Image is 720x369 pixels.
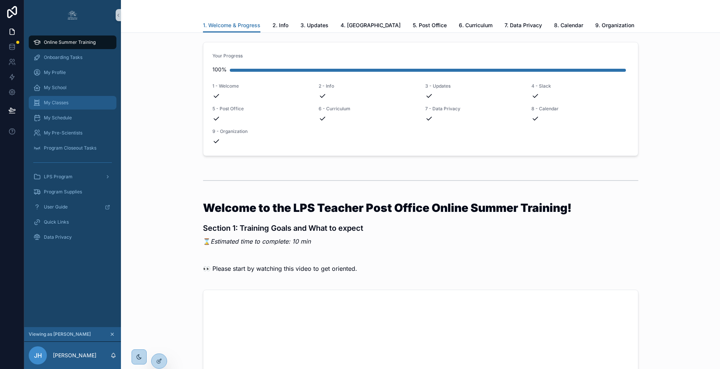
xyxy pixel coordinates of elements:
[29,141,116,155] a: Program Closeout Tasks
[413,19,447,34] a: 5. Post Office
[425,106,523,112] span: 7 - Data Privacy
[273,22,288,29] span: 2. Info
[300,22,328,29] span: 3. Updates
[44,174,73,180] span: LPS Program
[44,100,68,106] span: My Classes
[29,51,116,64] a: Onboarding Tasks
[203,19,260,33] a: 1. Welcome & Progress
[67,9,79,21] img: App logo
[44,219,69,225] span: Quick Links
[459,22,492,29] span: 6. Curriculum
[531,83,629,89] span: 4 - Slack
[212,106,310,112] span: 5 - Post Office
[413,22,447,29] span: 5. Post Office
[29,170,116,184] a: LPS Program
[531,106,629,112] span: 8 - Calendar
[505,22,542,29] span: 7. Data Privacy
[44,145,96,151] span: Program Closeout Tasks
[24,30,121,254] div: scrollable content
[44,234,72,240] span: Data Privacy
[212,62,227,77] div: 100%
[211,238,311,245] em: Estimated time to complete: 10 min
[341,22,401,29] span: 4. [GEOGRAPHIC_DATA]
[554,22,583,29] span: 8. Calendar
[595,19,634,34] a: 9. Organization
[44,54,82,60] span: Onboarding Tasks
[29,230,116,244] a: Data Privacy
[212,53,629,59] span: Your Progress
[595,22,634,29] span: 9. Organization
[425,83,523,89] span: 3 - Updates
[554,19,583,34] a: 8. Calendar
[203,237,638,246] p: ⌛
[203,22,260,29] span: 1. Welcome & Progress
[44,189,82,195] span: Program Supplies
[53,352,96,359] p: [PERSON_NAME]
[203,264,638,273] p: 👀 Please start by watching this video to get oriented.
[212,128,310,134] span: 9 - Organization
[273,19,288,34] a: 2. Info
[44,85,67,91] span: My School
[29,200,116,214] a: User Guide
[29,185,116,199] a: Program Supplies
[212,83,310,89] span: 1 - Welcome
[44,115,72,121] span: My Schedule
[29,126,116,140] a: My Pre-Scientists
[505,19,542,34] a: 7. Data Privacy
[29,81,116,94] a: My School
[44,130,82,136] span: My Pre-Scientists
[203,222,638,234] h3: Section 1: Training Goals and What to expect
[29,66,116,79] a: My Profile
[34,351,42,360] span: JH
[29,96,116,110] a: My Classes
[29,331,91,337] span: Viewing as [PERSON_NAME]
[29,215,116,229] a: Quick Links
[300,19,328,34] a: 3. Updates
[44,204,68,210] span: User Guide
[341,19,401,34] a: 4. [GEOGRAPHIC_DATA]
[203,202,638,213] h1: Welcome to the LPS Teacher Post Office Online Summer Training!
[29,111,116,125] a: My Schedule
[44,69,66,76] span: My Profile
[44,39,96,45] span: Online Summer Training
[319,106,416,112] span: 6 - Curriculum
[319,83,416,89] span: 2 - Info
[459,19,492,34] a: 6. Curriculum
[29,36,116,49] a: Online Summer Training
